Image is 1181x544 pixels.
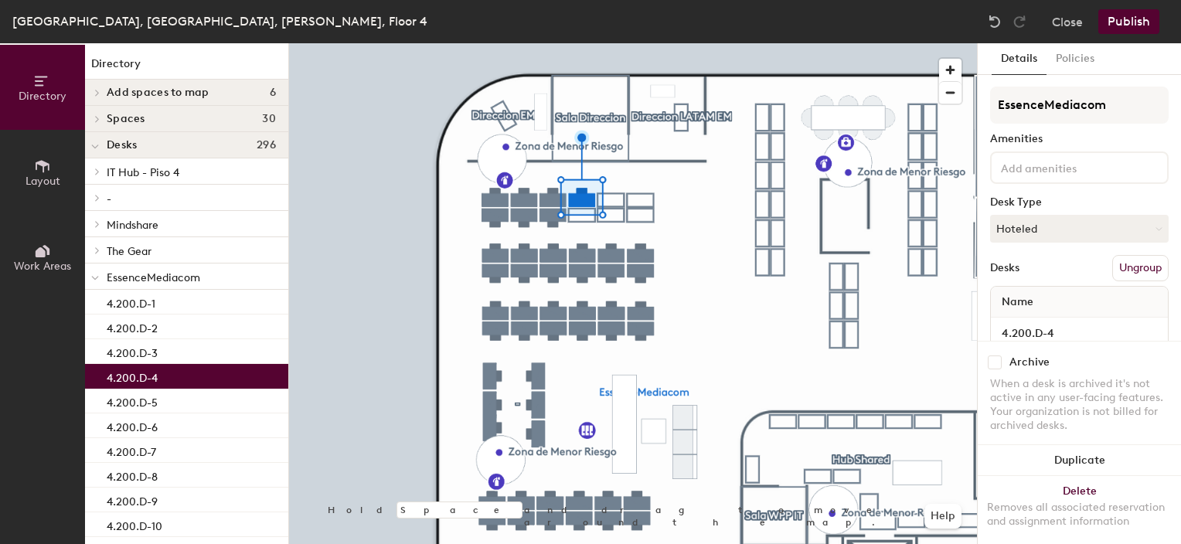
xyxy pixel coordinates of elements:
span: Layout [26,175,60,188]
p: 4.200.D-10 [107,515,162,533]
span: - [107,192,111,206]
span: Add spaces to map [107,87,209,99]
button: Ungroup [1112,255,1169,281]
span: Directory [19,90,66,103]
span: Spaces [107,113,145,125]
button: DeleteRemoves all associated reservation and assignment information [978,476,1181,544]
button: Close [1052,9,1083,34]
span: The Gear [107,245,151,258]
img: Undo [987,14,1002,29]
button: Hoteled [990,215,1169,243]
span: Desks [107,139,137,151]
button: Duplicate [978,445,1181,476]
div: Amenities [990,133,1169,145]
span: Work Areas [14,260,71,273]
p: 4.200.D-1 [107,293,155,311]
input: Add amenities [998,158,1137,176]
button: Policies [1047,43,1104,75]
div: When a desk is archived it's not active in any user-facing features. Your organization is not bil... [990,377,1169,433]
div: [GEOGRAPHIC_DATA], [GEOGRAPHIC_DATA], [PERSON_NAME], Floor 4 [12,12,427,31]
span: IT Hub - Piso 4 [107,166,179,179]
div: Desks [990,262,1019,274]
input: Unnamed desk [994,322,1165,344]
span: 6 [270,87,276,99]
button: Publish [1098,9,1159,34]
div: Archive [1009,356,1050,369]
span: Name [994,288,1041,316]
p: 4.200.D-8 [107,466,158,484]
div: Removes all associated reservation and assignment information [987,501,1172,529]
img: Redo [1012,14,1027,29]
h1: Directory [85,56,288,80]
p: 4.200.D-2 [107,318,158,335]
button: Details [992,43,1047,75]
p: 4.200.D-6 [107,416,158,434]
p: 4.200.D-5 [107,392,158,410]
span: 30 [262,113,276,125]
p: 4.200.D-4 [107,367,158,385]
div: Desk Type [990,196,1169,209]
p: 4.200.D-9 [107,491,158,508]
span: 296 [257,139,276,151]
p: 4.200.D-3 [107,342,158,360]
p: 4.200.D-7 [107,441,156,459]
span: EssenceMediacom [107,271,200,284]
button: Help [924,504,961,529]
span: Mindshare [107,219,158,232]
